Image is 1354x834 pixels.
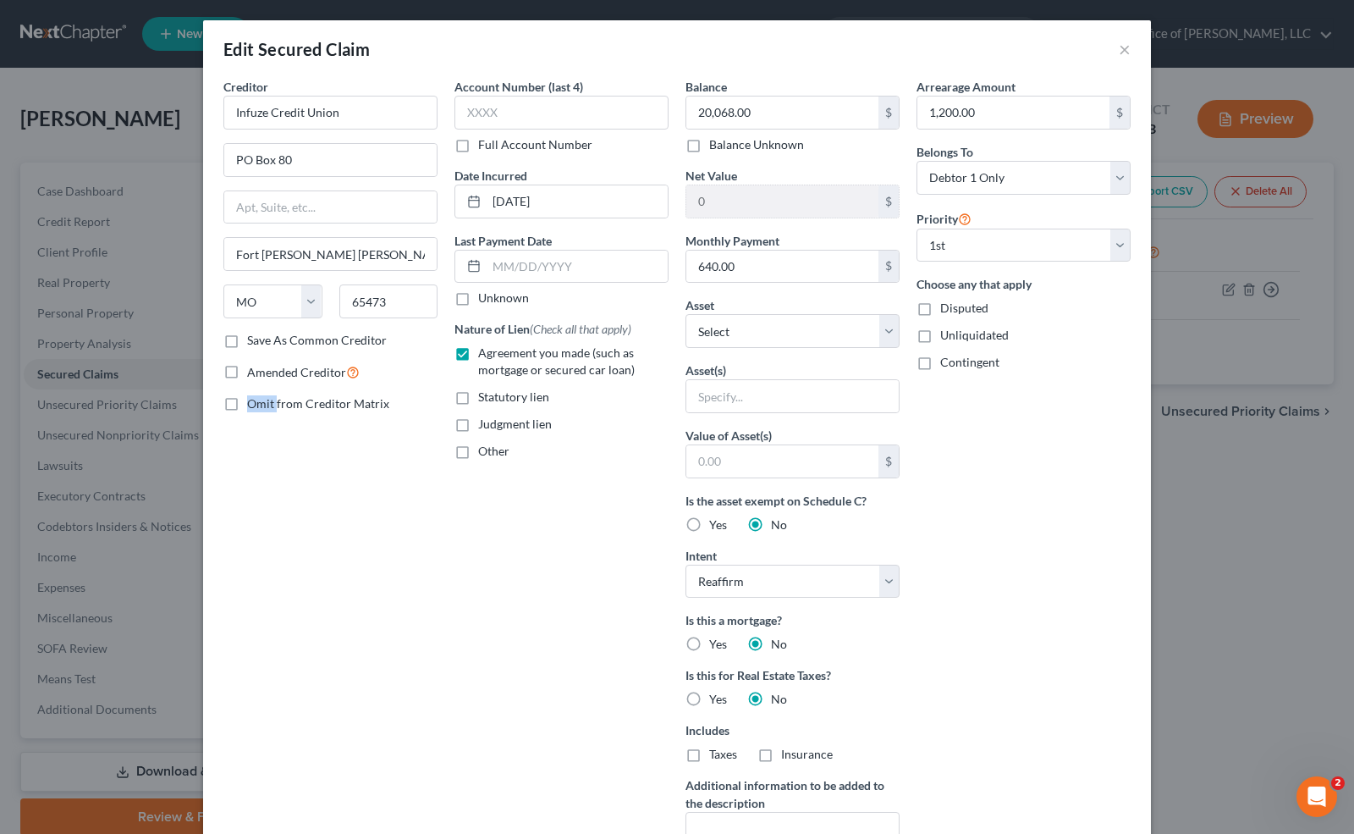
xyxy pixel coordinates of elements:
[454,96,669,130] input: XXXX
[709,637,727,651] span: Yes
[878,445,899,478] div: $
[709,136,804,153] label: Balance Unknown
[478,444,509,458] span: Other
[685,298,714,312] span: Asset
[709,692,727,706] span: Yes
[878,251,899,283] div: $
[1109,97,1130,129] div: $
[686,445,878,478] input: 0.00
[487,185,668,218] input: MM/DD/YYYY
[771,692,787,706] span: No
[478,417,552,431] span: Judgment lien
[685,232,779,250] label: Monthly Payment
[916,208,971,229] label: Priority
[916,145,973,159] span: Belongs To
[685,721,900,739] label: Includes
[478,389,549,404] span: Statutory lien
[686,97,878,129] input: 0.00
[454,232,552,250] label: Last Payment Date
[1331,776,1345,790] span: 2
[247,396,389,411] span: Omit from Creditor Matrix
[709,517,727,532] span: Yes
[530,322,631,336] span: (Check all that apply)
[454,320,631,338] label: Nature of Lien
[878,97,899,129] div: $
[781,747,833,761] span: Insurance
[339,284,438,318] input: Enter zip...
[1296,776,1337,817] iframe: Intercom live chat
[487,251,668,283] input: MM/DD/YYYY
[685,362,726,379] label: Asset(s)
[917,97,1109,129] input: 0.00
[685,666,900,684] label: Is this for Real Estate Taxes?
[1119,39,1131,59] button: ×
[940,328,1009,342] span: Unliquidated
[685,776,900,812] label: Additional information to be added to the description
[685,492,900,510] label: Is the asset exempt on Schedule C?
[685,167,737,185] label: Net Value
[454,78,583,96] label: Account Number (last 4)
[478,290,529,307] label: Unknown
[709,747,737,761] span: Taxes
[878,185,899,218] div: $
[223,80,268,94] span: Creditor
[247,332,387,349] label: Save As Common Creditor
[478,345,635,377] span: Agreement you made (such as mortgage or secured car loan)
[247,365,346,379] span: Amended Creditor
[940,355,999,369] span: Contingent
[685,78,727,96] label: Balance
[771,637,787,651] span: No
[223,96,438,130] input: Search creditor by name...
[454,167,527,185] label: Date Incurred
[478,136,592,153] label: Full Account Number
[686,251,878,283] input: 0.00
[916,78,1015,96] label: Arrearage Amount
[223,37,370,61] div: Edit Secured Claim
[685,427,772,445] label: Value of Asset(s)
[940,301,988,315] span: Disputed
[686,380,899,412] input: Specify...
[224,238,437,270] input: Enter city...
[686,185,878,218] input: 0.00
[685,547,717,565] label: Intent
[224,144,437,176] input: Enter address...
[771,517,787,532] span: No
[685,611,900,629] label: Is this a mortgage?
[224,191,437,224] input: Apt, Suite, etc...
[916,275,1131,293] label: Choose any that apply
